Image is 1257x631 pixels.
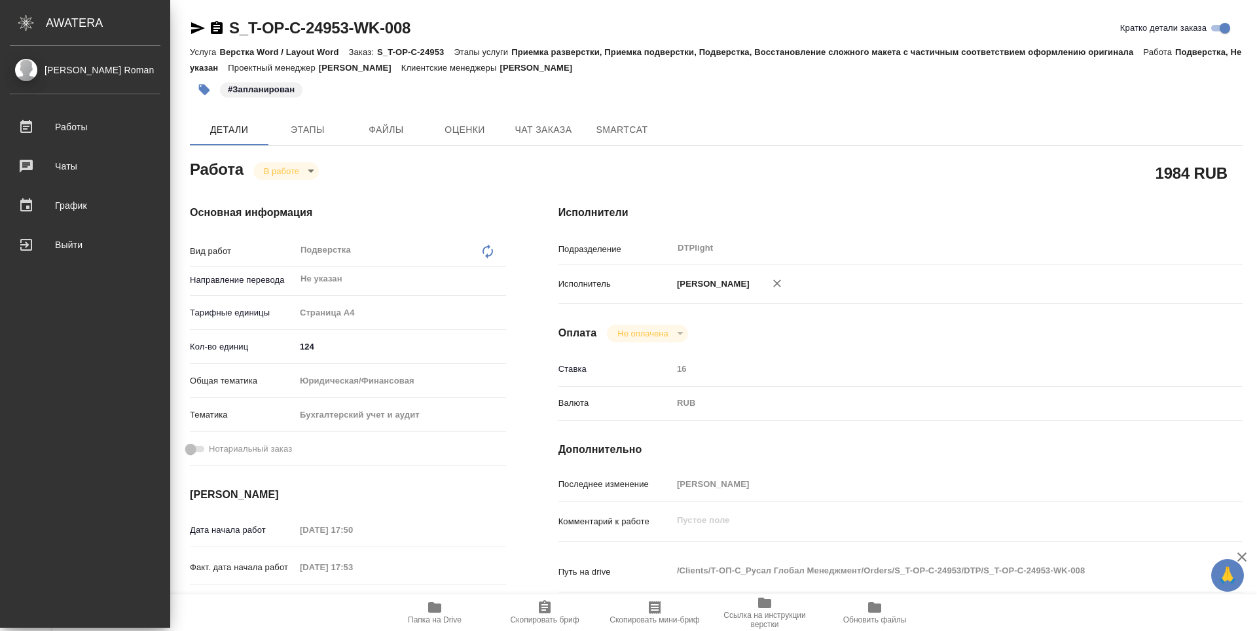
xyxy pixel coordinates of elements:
div: Чаты [10,156,160,176]
h4: [PERSON_NAME] [190,487,506,503]
input: Пустое поле [295,520,410,539]
span: Нотариальный заказ [209,442,292,456]
div: В работе [607,325,687,342]
p: Проектный менеджер [228,63,318,73]
button: Ссылка на инструкции верстки [710,594,820,631]
p: Клиентские менеджеры [401,63,500,73]
h4: Исполнители [558,205,1243,221]
h2: 1984 RUB [1156,162,1228,184]
button: Не оплачена [613,328,672,339]
p: Исполнитель [558,278,672,291]
span: SmartCat [591,122,653,138]
button: Скопировать ссылку [209,20,225,36]
p: Направление перевода [190,274,295,287]
h4: Основная информация [190,205,506,221]
input: Пустое поле [672,359,1186,378]
a: S_T-OP-C-24953-WK-008 [229,19,410,37]
input: Пустое поле [672,475,1186,494]
div: Работы [10,117,160,137]
span: Детали [198,122,261,138]
div: Юридическая/Финансовая [295,370,506,392]
div: Выйти [10,235,160,255]
p: Заказ: [349,47,377,57]
div: [PERSON_NAME] Roman [10,63,160,77]
p: Услуга [190,47,219,57]
a: График [3,189,167,222]
p: Общая тематика [190,374,295,388]
span: Файлы [355,122,418,138]
div: Бухгалтерский учет и аудит [295,404,506,426]
span: Папка на Drive [408,615,462,624]
span: Оценки [433,122,496,138]
p: Дата начала работ [190,524,295,537]
p: [PERSON_NAME] [500,63,582,73]
input: ✎ Введи что-нибудь [295,337,506,356]
h4: Дополнительно [558,442,1243,458]
p: Ставка [558,363,672,376]
input: Пустое поле [295,558,410,577]
div: Страница А4 [295,302,506,324]
p: #Запланирован [228,83,295,96]
p: Кол-во единиц [190,340,295,353]
button: Удалить исполнителя [763,269,792,298]
p: Вид работ [190,245,295,258]
div: AWATERA [46,10,170,36]
div: RUB [672,392,1186,414]
h4: Оплата [558,325,597,341]
input: Пустое поле [295,592,410,611]
p: Работа [1143,47,1175,57]
p: Приемка разверстки, Приемка подверстки, Подверстка, Восстановление сложного макета с частичным со... [511,47,1143,57]
p: Факт. дата начала работ [190,561,295,574]
p: [PERSON_NAME] [319,63,401,73]
p: Комментарий к работе [558,515,672,528]
a: Чаты [3,150,167,183]
button: Скопировать бриф [490,594,600,631]
a: Выйти [3,228,167,261]
span: Скопировать бриф [510,615,579,624]
span: Обновить файлы [843,615,907,624]
a: Работы [3,111,167,143]
p: Этапы услуги [454,47,511,57]
button: Добавить тэг [190,75,219,104]
p: Верстка Word / Layout Word [219,47,348,57]
p: Тематика [190,408,295,422]
p: Последнее изменение [558,478,672,491]
span: Кратко детали заказа [1120,22,1207,35]
button: Скопировать ссылку для ЯМессенджера [190,20,206,36]
button: Обновить файлы [820,594,930,631]
span: Чат заказа [512,122,575,138]
button: В работе [260,166,303,177]
span: Этапы [276,122,339,138]
textarea: /Clients/Т-ОП-С_Русал Глобал Менеджмент/Orders/S_T-OP-C-24953/DTP/S_T-OP-C-24953-WK-008 [672,560,1186,582]
p: Валюта [558,397,672,410]
span: Запланирован [219,83,304,94]
span: Ссылка на инструкции верстки [718,611,812,629]
p: Путь на drive [558,566,672,579]
h2: Работа [190,156,244,180]
p: [PERSON_NAME] [672,278,750,291]
button: 🙏 [1211,559,1244,592]
button: Папка на Drive [380,594,490,631]
span: Скопировать мини-бриф [610,615,699,624]
div: График [10,196,160,215]
span: 🙏 [1216,562,1239,589]
p: Подразделение [558,243,672,256]
button: Скопировать мини-бриф [600,594,710,631]
p: Тарифные единицы [190,306,295,319]
div: В работе [253,162,319,180]
p: S_T-OP-C-24953 [377,47,454,57]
